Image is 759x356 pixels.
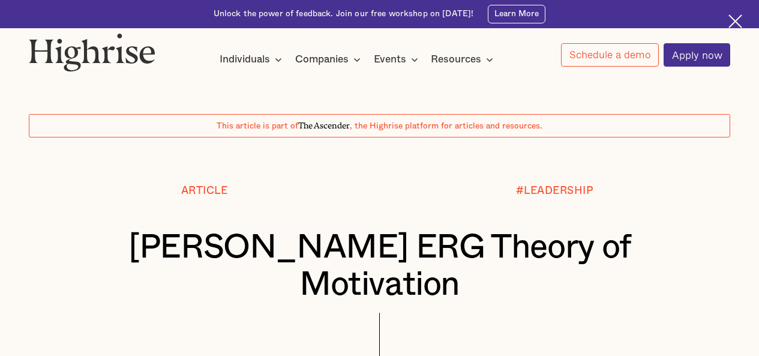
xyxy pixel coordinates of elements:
div: Unlock the power of feedback. Join our free workshop on [DATE]! [214,8,474,20]
a: Apply now [664,43,730,67]
img: Cross icon [728,14,742,28]
div: Companies [295,52,364,67]
a: Learn More [488,5,546,23]
div: #LEADERSHIP [516,185,594,197]
div: Article [181,185,228,197]
h1: [PERSON_NAME] ERG Theory of Motivation [58,229,701,304]
div: Resources [431,52,481,67]
a: Schedule a demo [561,43,659,67]
span: This article is part of [217,122,298,130]
div: Events [374,52,422,67]
span: , the Highrise platform for articles and resources. [350,122,542,130]
img: Highrise logo [29,33,155,71]
div: Individuals [220,52,286,67]
div: Individuals [220,52,270,67]
div: Companies [295,52,349,67]
div: Resources [431,52,497,67]
span: The Ascender [298,119,350,129]
div: Events [374,52,406,67]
